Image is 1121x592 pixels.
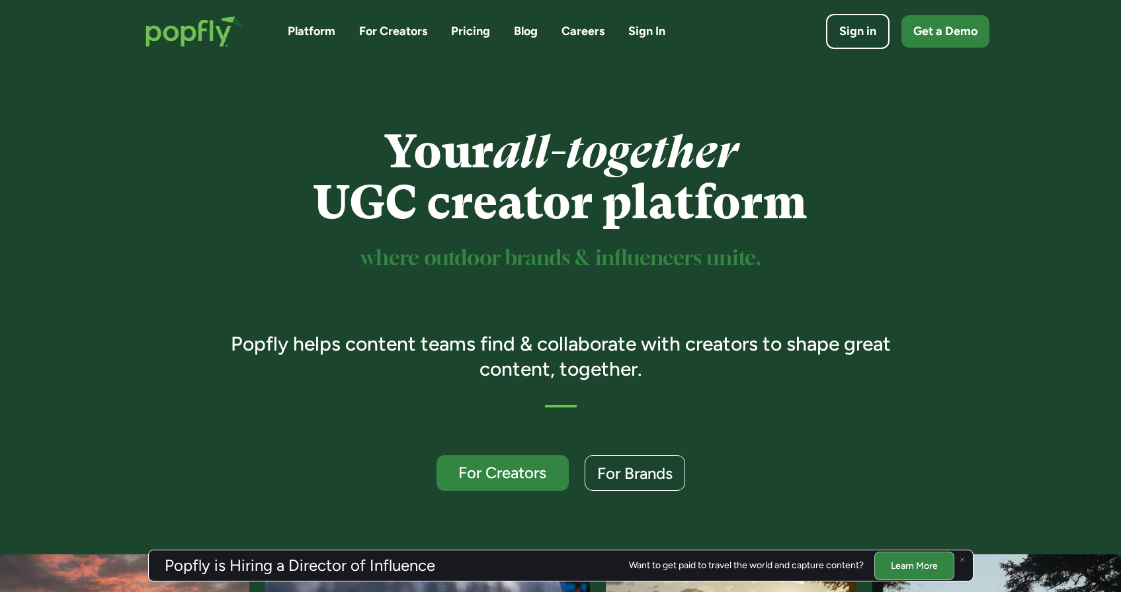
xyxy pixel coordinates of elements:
[451,23,490,40] a: Pricing
[165,558,435,573] h3: Popfly is Hiring a Director of Influence
[629,560,864,571] div: Want to get paid to travel the world and capture content?
[212,126,909,228] h1: Your UGC creator platform
[360,249,761,269] sup: where outdoor brands & influencers unite.
[212,331,909,381] h3: Popfly helps content teams find & collaborate with creators to shape great content, together.
[839,23,876,40] div: Sign in
[913,23,977,40] div: Get a Demo
[288,23,335,40] a: Platform
[561,23,604,40] a: Careers
[514,23,538,40] a: Blog
[359,23,427,40] a: For Creators
[493,125,737,179] em: all-together
[901,15,989,48] a: Get a Demo
[874,551,954,579] a: Learn More
[826,14,890,49] a: Sign in
[132,3,256,60] a: home
[628,23,665,40] a: Sign In
[585,455,685,491] a: For Brands
[597,465,673,482] div: For Brands
[436,455,569,491] a: For Creators
[448,464,557,481] div: For Creators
